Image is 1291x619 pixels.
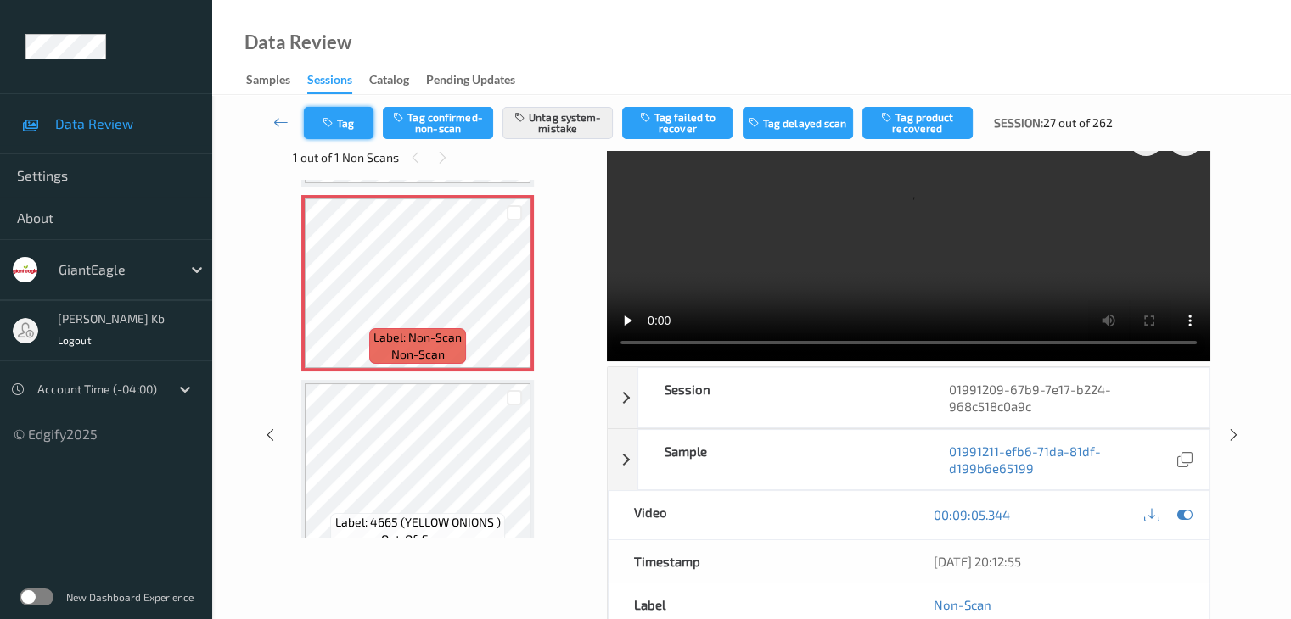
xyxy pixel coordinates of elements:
div: Session01991209-67b9-7e17-b224-968c518c0a9c [608,367,1210,428]
a: Catalog [369,69,426,92]
div: Samples [246,71,290,92]
button: Tag delayed scan [743,107,853,139]
div: 01991209-67b9-7e17-b224-968c518c0a9c [923,368,1209,427]
a: 01991211-efb6-71da-81df-d199b6e65199 [949,443,1173,477]
div: Catalog [369,71,409,92]
div: Sample [638,430,923,489]
div: Data Review [244,34,351,51]
span: non-scan [391,346,445,363]
span: out-of-scope [381,531,455,548]
div: [DATE] 20:12:55 [934,553,1183,570]
span: 27 out of 262 [1043,114,1113,131]
div: Sessions [307,71,352,94]
div: 1 out of 1 Non Scans [293,147,595,168]
span: Label: Non-Scan [373,329,462,346]
a: Pending Updates [426,69,532,92]
div: Session [638,368,923,427]
div: Pending Updates [426,71,515,92]
a: Sessions [307,69,369,94]
div: Sample01991211-efb6-71da-81df-d199b6e65199 [608,429,1210,490]
button: Untag system-mistake [502,107,613,139]
span: Label: 4665 (YELLOW ONIONS ) [335,514,501,531]
a: 00:09:05.344 [934,506,1010,523]
button: Tag product recovered [862,107,973,139]
a: Samples [246,69,307,92]
a: Non-Scan [934,596,991,613]
button: Tag failed to recover [622,107,733,139]
button: Tag [304,107,373,139]
div: Video [609,491,909,539]
div: Timestamp [609,540,909,583]
button: Tag confirmed-non-scan [383,107,493,139]
span: Session: [994,114,1043,131]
